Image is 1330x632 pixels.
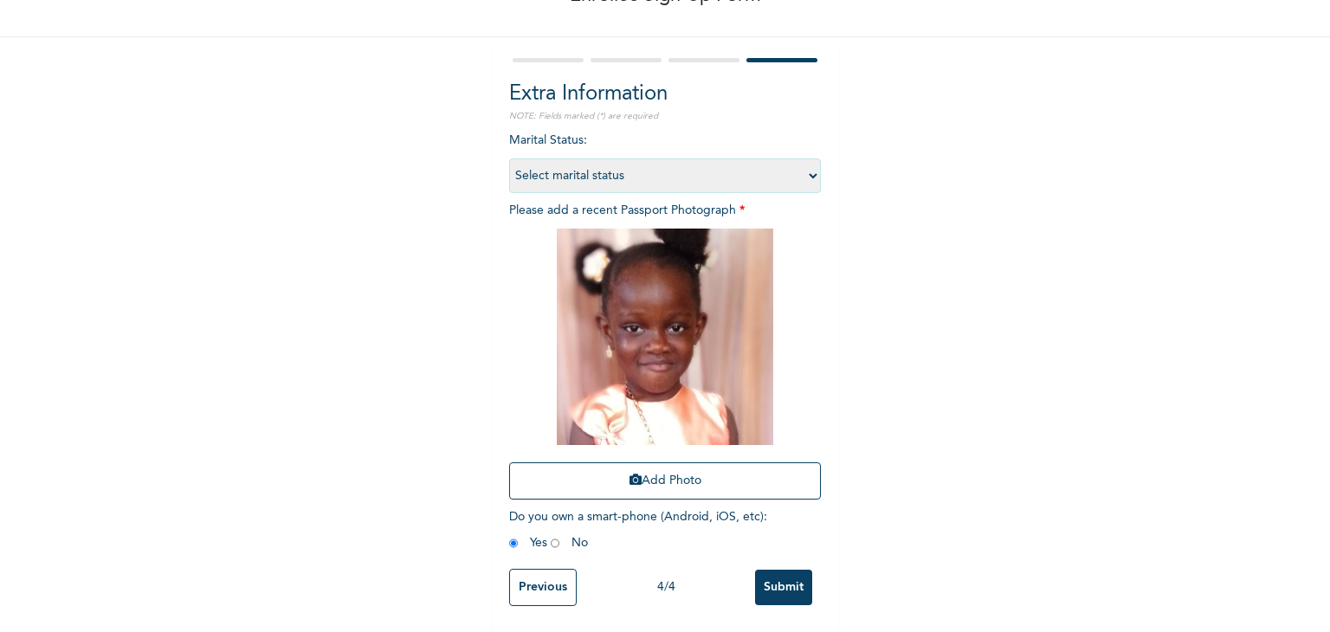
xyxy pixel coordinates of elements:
input: Previous [509,569,577,606]
span: Do you own a smart-phone (Android, iOS, etc) : Yes No [509,511,767,549]
button: Add Photo [509,462,821,500]
input: Submit [755,570,812,605]
p: NOTE: Fields marked (*) are required [509,110,821,123]
img: Crop [557,229,773,445]
div: 4 / 4 [577,578,755,597]
span: Marital Status : [509,134,821,182]
h2: Extra Information [509,79,821,110]
span: Please add a recent Passport Photograph [509,204,821,508]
